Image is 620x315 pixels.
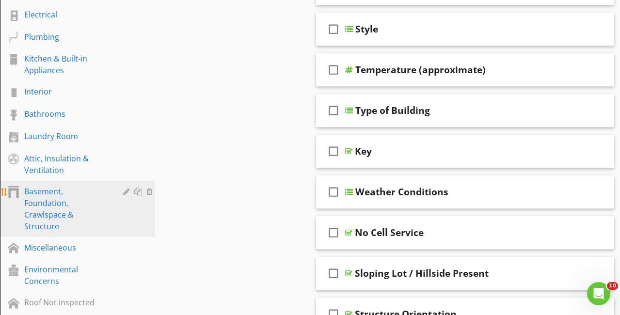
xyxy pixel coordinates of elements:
div: Basement, Foundation, Crawlspace & Structure [24,186,109,232]
div: Bathrooms [24,108,109,120]
i: check_box_outline_blank [326,58,341,81]
div: Weather Conditions [355,186,448,198]
iframe: Intercom live chat [587,282,610,305]
div: Key [355,145,372,157]
i: check_box_outline_blank [326,99,341,122]
div: Laundry Room [24,130,109,142]
div: Style [355,23,378,35]
div: Roof Not Inspected [24,297,109,308]
div: Interior [24,86,109,97]
div: Plumbing [24,31,109,43]
i: check_box_outline_blank [326,140,341,163]
div: Electrical [24,9,109,20]
div: Miscellaneous [24,242,109,253]
span: 10 [607,282,618,290]
div: Sloping Lot / Hillside Present [355,268,489,279]
div: Type of Building [355,105,430,116]
i: check_box_outline_blank [326,262,341,285]
div: Temperature (approximate) [355,64,486,76]
div: No Cell Service [355,227,424,238]
i: check_box_outline_blank [326,221,341,244]
i: check_box_outline_blank [326,180,341,204]
div: Kitchen & Built-in Appliances [24,53,109,76]
div: Attic, Insulation & Ventilation [24,153,109,176]
div: Environmental Concerns [24,264,109,287]
i: check_box_outline_blank [326,17,341,41]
